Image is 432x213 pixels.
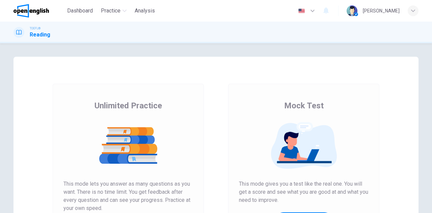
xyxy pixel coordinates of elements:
span: Unlimited Practice [94,100,162,111]
span: This mode lets you answer as many questions as you want. There is no time limit. You get feedback... [63,180,193,212]
button: Dashboard [64,5,96,17]
span: Analysis [135,7,155,15]
img: Profile picture [347,5,357,16]
div: [PERSON_NAME] [363,7,400,15]
span: TOEFL® [30,26,40,31]
button: Practice [98,5,129,17]
span: Practice [101,7,120,15]
button: Analysis [132,5,158,17]
span: Dashboard [67,7,93,15]
a: OpenEnglish logo [13,4,64,18]
span: This mode gives you a test like the real one. You will get a score and see what you are good at a... [239,180,369,204]
span: Mock Test [284,100,324,111]
img: en [297,8,306,14]
img: OpenEnglish logo [13,4,49,18]
h1: Reading [30,31,50,39]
